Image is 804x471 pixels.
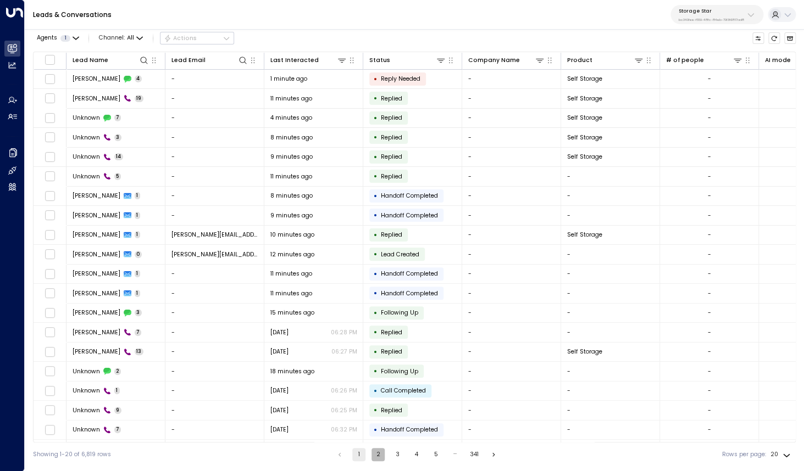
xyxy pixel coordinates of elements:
[567,55,592,65] div: Product
[708,289,711,298] div: -
[567,114,602,122] span: Self Storage
[270,211,313,220] span: 9 minutes ago
[374,228,378,242] div: •
[45,288,55,299] span: Toggle select row
[374,169,378,183] div: •
[462,128,561,147] td: -
[670,5,763,24] button: Storage Starbc340fee-f559-48fc-84eb-70f3f6817ad8
[462,206,561,225] td: -
[45,424,55,435] span: Toggle select row
[45,366,55,377] span: Toggle select row
[45,405,55,416] span: Toggle select row
[381,406,402,414] span: Replied
[374,384,378,398] div: •
[270,289,312,298] span: 11 minutes ago
[381,270,438,278] span: Handoff Completed
[567,133,602,142] span: Self Storage
[381,231,402,239] span: Replied
[561,265,660,284] td: -
[73,309,120,317] span: May Winters
[73,231,120,239] span: Bob Fishel
[135,192,141,199] span: 1
[135,329,142,336] span: 7
[374,130,378,144] div: •
[561,382,660,401] td: -
[114,114,121,121] span: 7
[114,387,120,394] span: 1
[371,448,385,461] button: Go to page 2
[171,250,258,259] span: bob@bobforthejob.com
[160,32,234,45] div: Button group with a nested menu
[135,75,142,82] span: 4
[45,93,55,104] span: Toggle select row
[708,250,711,259] div: -
[96,32,146,44] button: Channel:All
[708,425,711,434] div: -
[567,55,644,65] div: Product
[381,425,438,434] span: Handoff Completed
[561,304,660,323] td: -
[171,55,206,65] div: Lead Email
[135,251,142,258] span: 0
[666,55,704,65] div: # of people
[270,114,312,122] span: 4 minutes ago
[374,345,378,359] div: •
[708,75,711,83] div: -
[73,153,100,161] span: Unknown
[45,210,55,221] span: Toggle select row
[73,289,120,298] span: Scott
[114,368,121,375] span: 2
[708,231,711,239] div: -
[45,327,55,338] span: Toggle select row
[462,148,561,167] td: -
[331,386,357,395] p: 06:26 PM
[270,406,289,414] span: Yesterday
[374,306,378,320] div: •
[561,245,660,264] td: -
[45,152,55,162] span: Toggle select row
[73,347,120,356] span: May Winters
[160,32,234,45] button: Actions
[331,425,357,434] p: 06:32 PM
[708,406,711,414] div: -
[462,304,561,323] td: -
[381,250,419,259] span: Lead Created
[561,323,660,342] td: -
[708,153,711,161] div: -
[708,270,711,278] div: -
[381,289,438,298] span: Handoff Completed
[270,133,313,142] span: 8 minutes ago
[784,32,796,44] button: Archived Leads
[374,208,378,222] div: •
[171,231,258,239] span: bob@bobforthejob.com
[708,133,711,142] div: -
[96,32,146,44] span: Channel:
[73,55,149,65] div: Lead Name
[165,382,264,401] td: -
[73,425,100,434] span: Unknown
[468,55,520,65] div: Company Name
[165,284,264,303] td: -
[73,75,120,83] span: Scott Bell
[270,192,313,200] span: 8 minutes ago
[331,347,357,356] p: 06:27 PM
[165,128,264,147] td: -
[270,55,347,65] div: Last Interacted
[165,206,264,225] td: -
[331,406,357,414] p: 06:25 PM
[722,450,766,459] label: Rows per page:
[561,420,660,440] td: -
[165,362,264,381] td: -
[374,72,378,86] div: •
[381,367,418,375] span: Following Up
[270,425,289,434] span: Aug 05, 2025
[270,309,314,317] span: 15 minutes ago
[165,109,264,128] td: -
[374,423,378,437] div: •
[381,211,438,220] span: Handoff Completed
[462,70,561,89] td: -
[60,35,70,42] span: 1
[374,267,378,281] div: •
[171,55,248,65] div: Lead Email
[374,247,378,261] div: •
